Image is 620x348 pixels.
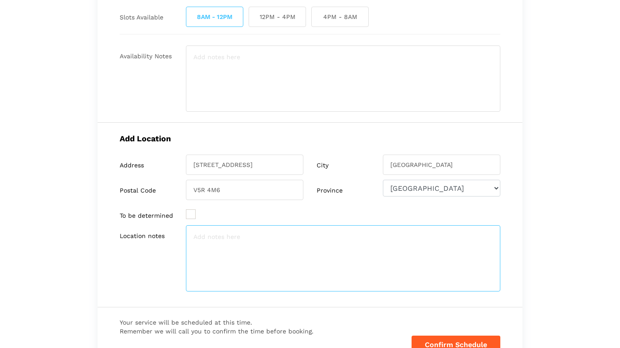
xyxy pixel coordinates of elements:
label: Location notes [120,232,165,240]
span: 12PM - 4PM [249,7,306,27]
label: Province [317,187,343,194]
label: Availability Notes [120,53,172,60]
label: Slots Available [120,14,163,21]
label: City [317,162,329,169]
label: To be determined [120,212,173,219]
span: Your service will be scheduled at this time. Remember we will call you to confirm the time before... [120,318,314,336]
label: Address [120,162,144,169]
label: Postal Code [120,187,156,194]
span: 4PM - 8AM [311,7,369,27]
h5: Add Location [120,134,500,143]
span: 8AM - 12PM [186,7,243,27]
